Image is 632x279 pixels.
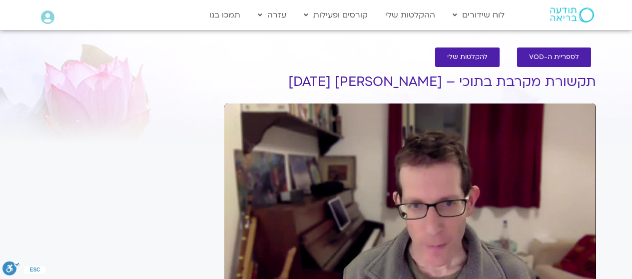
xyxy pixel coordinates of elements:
[517,47,591,67] a: לספריית ה-VOD
[448,5,510,24] a: לוח שידורים
[550,7,594,22] img: תודעה בריאה
[447,53,488,61] span: להקלטות שלי
[224,74,596,89] h1: תקשורת מקרבת בתוכי – [PERSON_NAME] [DATE]
[529,53,579,61] span: לספריית ה-VOD
[299,5,373,24] a: קורסים ופעילות
[204,5,245,24] a: תמכו בנו
[253,5,291,24] a: עזרה
[380,5,440,24] a: ההקלטות שלי
[435,47,500,67] a: להקלטות שלי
